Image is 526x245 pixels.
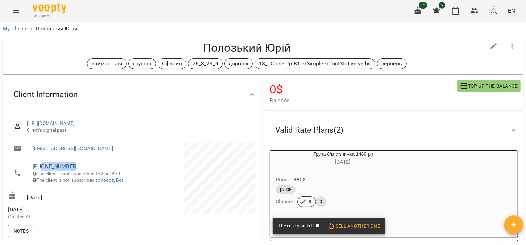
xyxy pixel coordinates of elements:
a: [PHONE_NUMBER] [33,163,78,170]
div: Група 8/міс знижка 1480грн [270,151,417,167]
p: Офлайн [162,60,182,68]
span: Sell another one [327,222,380,230]
img: Voopty Logo [33,3,66,13]
a: VooptyBot [100,177,123,183]
h4: Полозький Юрій [8,41,486,55]
div: серпень [377,58,406,69]
p: дорослі [229,60,248,68]
button: Menu [8,3,24,19]
p: Полозький Юрій [36,25,77,33]
button: Top up the balance [457,80,521,92]
div: 18_1Close Up B1 PrSimplePrContStative verbs [255,58,375,69]
div: The rate plan is full! [278,220,319,232]
button: Sell another one [325,220,383,232]
span: The client is not subscribed to ! [33,177,125,183]
div: групові [128,58,156,69]
h6: Classes [276,197,295,206]
button: EN [505,4,518,17]
span: EN [508,7,515,14]
div: Client Information [3,77,262,112]
span: [DATE] - [335,159,352,165]
span: групові [276,186,295,193]
a: My Clients [3,25,28,32]
span: 12 [419,2,427,9]
p: займається [92,60,122,68]
span: 5 [439,2,445,9]
p: 1480 $ [290,176,306,184]
p: групові [133,60,151,68]
span: Client Information [14,89,78,100]
span: 8 [305,199,316,205]
img: avatar_s.png [489,6,499,16]
span: Valid Rate Plans ( 2 ) [275,125,343,135]
div: [DATE] [7,190,132,202]
button: Notes [8,225,34,237]
div: 25_3_24_9 [188,58,223,69]
p: Created At [8,214,131,220]
li: / [31,25,33,33]
span: Client's digital pass [27,127,251,134]
div: займається [87,58,126,69]
a: [URL][DOMAIN_NAME] [27,120,75,126]
h6: Price [276,175,288,184]
span: For Business [33,14,66,18]
nav: breadcrumb [3,25,523,33]
button: Група 8/міс знижка 1480грн[DATE]- Price1480$груповіClasses80 [270,151,417,215]
h4: 0 $ [270,83,457,96]
span: Top up the balance [460,82,518,90]
div: Valid Rate Plans(2) [264,113,523,148]
div: Офлайн [158,58,186,69]
span: The client is not subscribed to ViberBot! [33,171,120,176]
p: 18_1Close Up B1 PrSimplePrContStative verbs [259,60,371,68]
div: дорослі [224,58,253,69]
a: [EMAIL_ADDRESS][DOMAIN_NAME] [33,145,113,152]
span: Balance [270,96,457,105]
span: [DATE] [8,206,131,214]
span: 0 [316,199,326,205]
p: серпень [381,60,402,68]
p: 25_3_24_9 [193,60,218,68]
span: Notes [14,227,29,235]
